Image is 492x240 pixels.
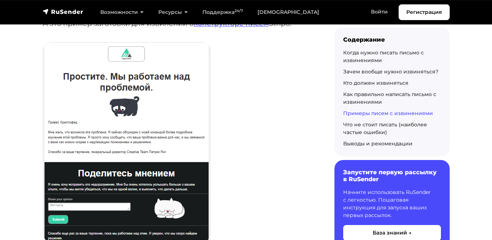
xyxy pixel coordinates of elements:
a: Ресурсы [151,5,195,20]
a: Войти [364,4,395,19]
a: конструкторе писем [194,19,269,28]
a: Поддержка24/7 [195,5,250,20]
a: Когда нужно писать письмо с извинениями [343,49,424,64]
p: Начните использовать RuSender с легкостью. Пошаговая инструкция для запуска ваших первых рассылок. [343,189,441,220]
a: Зачем вообще нужно извиняться? [343,68,438,75]
a: Кто должен извиняться [343,80,408,86]
a: Регистрация [399,4,450,20]
a: Примеры писем с извинениями [343,110,433,117]
img: RuSender [43,8,84,15]
div: Содержание [343,36,441,43]
a: Возможности [93,5,151,20]
a: [DEMOGRAPHIC_DATA] [250,5,326,20]
a: Как правильно написать письмо с извинениями [343,91,436,105]
a: Что не стоит писать (наиболее частые ошибки) [343,121,427,136]
h6: Запустите первую рассылку в RuSender [343,169,441,183]
a: Выводы и рекомендации [343,140,412,147]
sup: 24/7 [235,8,243,13]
